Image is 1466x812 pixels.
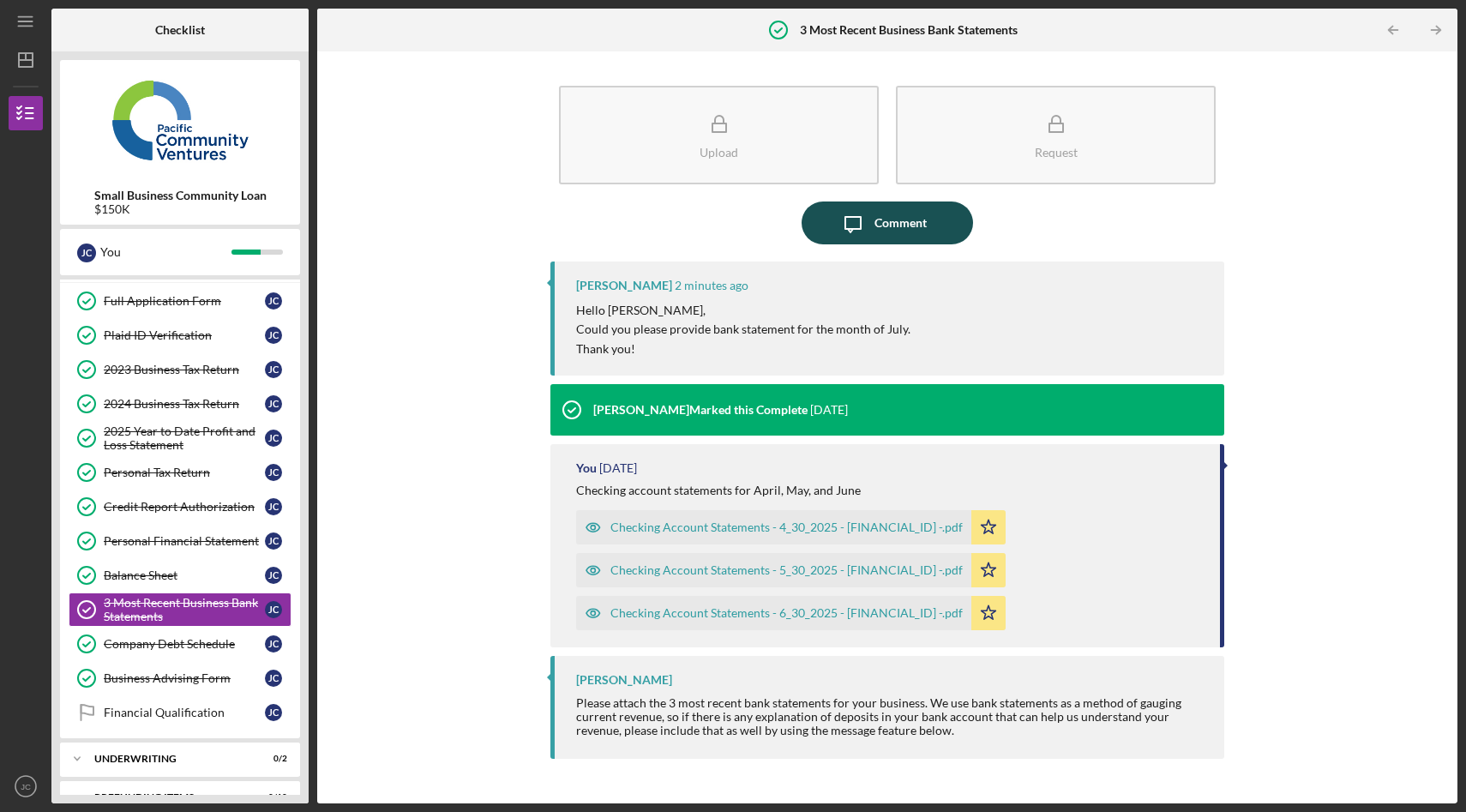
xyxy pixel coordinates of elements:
div: Please attach the 3 most recent bank statements for your business. We use bank statements as a me... [576,696,1207,737]
div: J C [265,395,282,412]
div: Personal Tax Return [104,466,265,479]
button: JC [9,769,43,803]
div: J C [265,670,282,687]
a: Company Debt ScheduleJC [69,627,291,661]
div: [PERSON_NAME] [576,279,672,292]
b: Small Business Community Loan [94,189,267,202]
div: 2025 Year to Date Profit and Loss Statement [104,424,265,452]
div: J C [265,361,282,378]
div: Checking account statements for April, May, and June [576,484,861,497]
div: 2023 Business Tax Return [104,363,265,376]
div: Plaid ID Verification [104,328,265,342]
button: Upload [559,86,879,184]
time: 2025-07-31 02:32 [810,403,848,417]
div: Underwriting [94,754,244,764]
div: Prefunding Items [94,792,244,803]
div: Personal Financial Statement [104,534,265,548]
b: Checklist [155,23,205,37]
text: JC [21,782,31,791]
div: J C [265,704,282,721]
p: Hello [PERSON_NAME], Could you please provide bank statement for the month of July. Thank you! [576,301,910,358]
a: Financial QualificationJC [69,695,291,730]
div: Checking Account Statements - 5_30_2025 - [FINANCIAL_ID] -.pdf [610,563,963,577]
a: Personal Financial StatementJC [69,524,291,558]
button: Checking Account Statements - 5_30_2025 - [FINANCIAL_ID] -.pdf [576,553,1006,587]
div: 3 Most Recent Business Bank Statements [104,596,265,623]
div: 0 / 10 [256,792,287,803]
div: Business Advising Form [104,671,265,685]
div: Company Debt Schedule [104,637,265,651]
div: Upload [700,146,738,159]
a: Balance SheetJC [69,558,291,592]
a: Credit Report AuthorizationJC [69,490,291,524]
div: Credit Report Authorization [104,500,265,514]
img: Product logo [60,69,300,171]
div: J C [265,567,282,584]
div: J C [265,635,282,653]
div: [PERSON_NAME] Marked this Complete [593,403,808,417]
div: J C [265,327,282,344]
b: 3 Most Recent Business Bank Statements [800,23,1018,37]
div: J C [265,532,282,550]
time: 2025-08-13 19:36 [675,279,748,292]
div: J C [77,244,96,262]
div: Financial Qualification [104,706,265,719]
div: Full Application Form [104,294,265,308]
div: You [100,238,231,267]
div: Comment [874,201,927,244]
div: You [576,461,597,475]
a: Personal Tax ReturnJC [69,455,291,490]
button: Comment [802,201,973,244]
div: J C [265,498,282,515]
time: 2025-07-18 20:24 [599,461,637,475]
div: J C [265,292,282,310]
a: Full Application FormJC [69,284,291,318]
button: Checking Account Statements - 6_30_2025 - [FINANCIAL_ID] -.pdf [576,596,1006,630]
div: $150K [94,202,267,216]
button: Checking Account Statements - 4_30_2025 - [FINANCIAL_ID] -.pdf [576,510,1006,544]
button: Request [896,86,1216,184]
div: 0 / 2 [256,754,287,764]
a: Business Advising FormJC [69,661,291,695]
div: J C [265,601,282,618]
div: Request [1035,146,1078,159]
div: Balance Sheet [104,568,265,582]
div: [PERSON_NAME] [576,673,672,687]
a: 2023 Business Tax ReturnJC [69,352,291,387]
div: Checking Account Statements - 6_30_2025 - [FINANCIAL_ID] -.pdf [610,606,963,620]
div: J C [265,464,282,481]
a: 2025 Year to Date Profit and Loss StatementJC [69,421,291,455]
a: Plaid ID VerificationJC [69,318,291,352]
a: 3 Most Recent Business Bank StatementsJC [69,592,291,627]
a: 2024 Business Tax ReturnJC [69,387,291,421]
div: Checking Account Statements - 4_30_2025 - [FINANCIAL_ID] -.pdf [610,520,963,534]
div: J C [265,430,282,447]
div: 2024 Business Tax Return [104,397,265,411]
